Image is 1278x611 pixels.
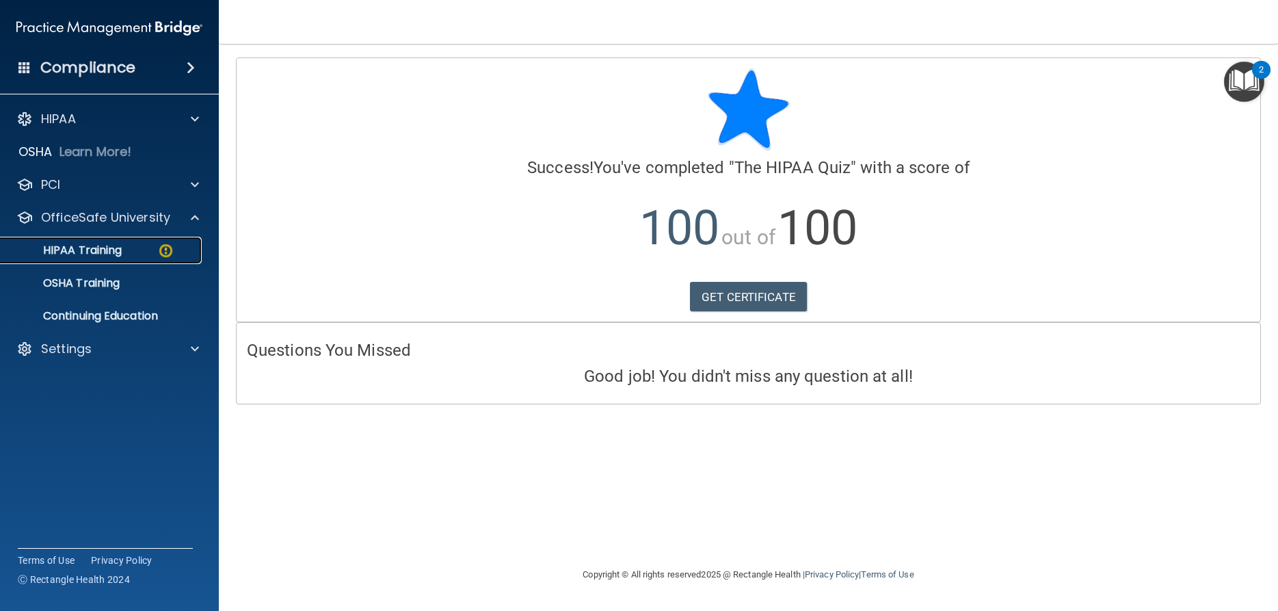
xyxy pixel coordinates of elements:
[41,111,76,127] p: HIPAA
[157,242,174,259] img: warning-circle.0cc9ac19.png
[639,200,719,256] span: 100
[247,159,1250,177] h4: You've completed " " with a score of
[9,309,196,323] p: Continuing Education
[734,158,851,177] span: The HIPAA Quiz
[41,341,92,357] p: Settings
[40,58,135,77] h4: Compliance
[1259,70,1264,88] div: 2
[16,177,199,193] a: PCI
[18,144,53,160] p: OSHA
[1210,517,1262,569] iframe: Drift Widget Chat Controller
[41,209,170,226] p: OfficeSafe University
[91,554,152,567] a: Privacy Policy
[690,282,807,312] a: GET CERTIFICATE
[18,573,130,586] span: Ⓒ Rectangle Health 2024
[9,244,122,257] p: HIPAA Training
[9,276,120,290] p: OSHA Training
[777,200,857,256] span: 100
[708,68,790,151] img: blue-star-rounded.9d042014.png
[247,341,1250,359] h4: Questions You Missed
[527,158,594,177] span: Success!
[721,225,775,249] span: out of
[1224,62,1264,102] button: Open Resource Center, 2 new notifications
[59,144,132,160] p: Learn More!
[247,367,1250,385] h4: Good job! You didn't miss any question at all!
[18,554,75,567] a: Terms of Use
[16,111,199,127] a: HIPAA
[41,177,60,193] p: PCI
[805,569,859,580] a: Privacy Policy
[16,341,199,357] a: Settings
[16,14,202,42] img: PMB logo
[861,569,914,580] a: Terms of Use
[16,209,199,226] a: OfficeSafe University
[499,553,998,597] div: Copyright © All rights reserved 2025 @ Rectangle Health | |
